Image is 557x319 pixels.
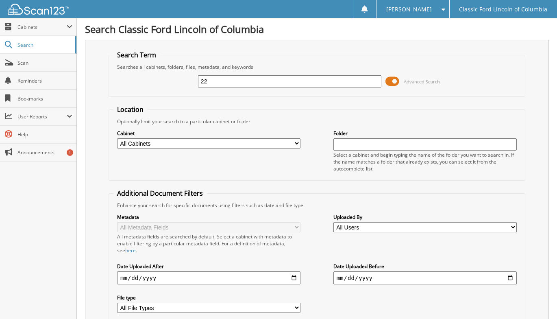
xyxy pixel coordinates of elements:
span: Search [17,42,71,48]
span: Cabinets [17,24,67,31]
label: Cabinet [117,130,300,137]
img: scan123-logo-white.svg [8,4,69,15]
iframe: Chat Widget [516,280,557,319]
span: Advanced Search [404,79,440,85]
div: Enhance your search for specific documents using filters such as date and file type. [113,202,521,209]
span: User Reports [17,113,67,120]
label: Folder [333,130,517,137]
legend: Additional Document Filters [113,189,207,198]
span: Reminders [17,77,72,84]
div: 1 [67,149,73,156]
input: end [333,271,517,284]
h1: Search Classic Ford Lincoln of Columbia [85,22,549,36]
span: Classic Ford Lincoln of Columbia [459,7,547,12]
span: Help [17,131,72,138]
input: start [117,271,300,284]
div: All metadata fields are searched by default. Select a cabinet with metadata to enable filtering b... [117,233,300,254]
span: Bookmarks [17,95,72,102]
legend: Location [113,105,148,114]
div: Select a cabinet and begin typing the name of the folder you want to search in. If the name match... [333,151,517,172]
label: Metadata [117,214,300,221]
div: Optionally limit your search to a particular cabinet or folder [113,118,521,125]
label: File type [117,294,300,301]
label: Uploaded By [333,214,517,221]
span: [PERSON_NAME] [386,7,432,12]
span: Announcements [17,149,72,156]
a: here [125,247,136,254]
label: Date Uploaded Before [333,263,517,270]
label: Date Uploaded After [117,263,300,270]
span: Scan [17,59,72,66]
div: Searches all cabinets, folders, files, metadata, and keywords [113,63,521,70]
legend: Search Term [113,50,160,59]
